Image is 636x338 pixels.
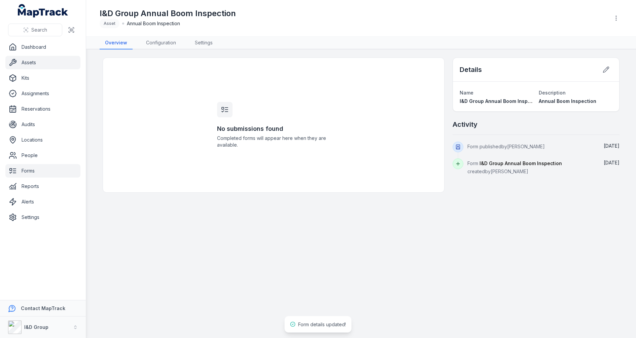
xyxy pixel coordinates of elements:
[5,180,80,193] a: Reports
[539,98,596,104] span: Annual Boom Inspection
[5,211,80,224] a: Settings
[31,27,47,33] span: Search
[5,56,80,69] a: Assets
[100,19,119,28] div: Asset
[21,305,65,311] strong: Contact MapTrack
[24,324,48,330] strong: I&D Group
[5,149,80,162] a: People
[604,160,620,165] time: 21/08/2025, 12:23:03 pm
[604,143,620,149] time: 21/08/2025, 12:24:46 pm
[604,143,620,149] span: [DATE]
[5,87,80,100] a: Assignments
[5,71,80,85] a: Kits
[217,124,330,134] h3: No submissions found
[5,133,80,147] a: Locations
[18,4,68,17] a: MapTrack
[539,90,566,96] span: Description
[217,135,330,148] span: Completed forms will appear here when they are available.
[298,322,346,327] span: Form details updated!
[189,37,218,49] a: Settings
[100,8,236,19] h1: I&D Group Annual Boom Inspection
[5,195,80,209] a: Alerts
[604,160,620,165] span: [DATE]
[480,160,562,166] span: I&D Group Annual Boom Inspection
[8,24,62,36] button: Search
[100,37,133,49] a: Overview
[5,164,80,178] a: Forms
[141,37,181,49] a: Configuration
[467,144,545,149] span: Form published by [PERSON_NAME]
[460,65,482,74] h2: Details
[460,98,543,104] span: I&D Group Annual Boom Inspection
[5,40,80,54] a: Dashboard
[453,120,478,129] h2: Activity
[5,118,80,131] a: Audits
[5,102,80,116] a: Reservations
[460,90,473,96] span: Name
[467,160,562,174] span: Form created by [PERSON_NAME]
[127,20,180,27] span: Annual Boom Inspection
